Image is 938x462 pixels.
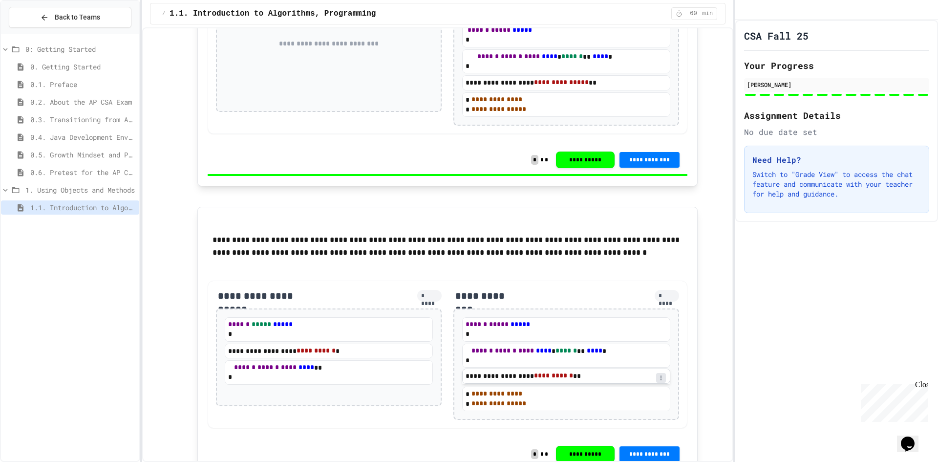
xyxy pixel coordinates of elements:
[4,4,67,62] div: Chat with us now!Close
[30,79,135,89] span: 0.1. Preface
[744,59,929,72] h2: Your Progress
[9,7,131,28] button: Back to Teams
[744,29,809,43] h1: CSA Fall 25
[685,10,701,18] span: 60
[30,132,135,142] span: 0.4. Java Development Environments
[30,62,135,72] span: 0. Getting Started
[857,380,928,422] iframe: chat widget
[30,97,135,107] span: 0.2. About the AP CSA Exam
[25,185,135,195] span: 1. Using Objects and Methods
[162,10,166,18] span: /
[30,167,135,177] span: 0.6. Pretest for the AP CSA Exam
[752,154,921,166] h3: Need Help?
[55,12,100,22] span: Back to Teams
[30,202,135,213] span: 1.1. Introduction to Algorithms, Programming, and Compilers
[170,8,447,20] span: 1.1. Introduction to Algorithms, Programming, and Compilers
[30,114,135,125] span: 0.3. Transitioning from AP CSP to AP CSA
[25,44,135,54] span: 0: Getting Started
[702,10,713,18] span: min
[744,126,929,138] div: No due date set
[747,80,926,89] div: [PERSON_NAME]
[744,109,929,122] h2: Assignment Details
[897,423,928,452] iframe: chat widget
[752,170,921,199] p: Switch to "Grade View" to access the chat feature and communicate with your teacher for help and ...
[30,150,135,160] span: 0.5. Growth Mindset and Pair Programming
